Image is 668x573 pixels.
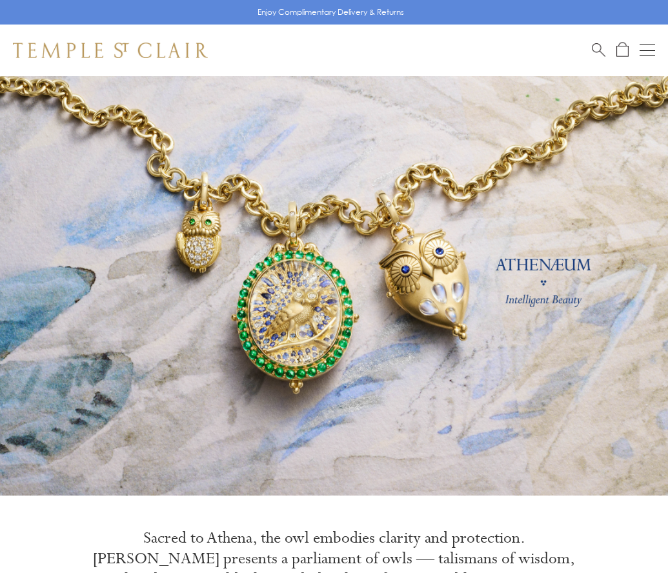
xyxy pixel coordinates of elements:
img: Temple St. Clair [13,43,208,58]
button: Open navigation [640,43,655,58]
a: Open Shopping Bag [616,42,629,58]
p: Enjoy Complimentary Delivery & Returns [258,6,404,19]
a: Search [592,42,605,58]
